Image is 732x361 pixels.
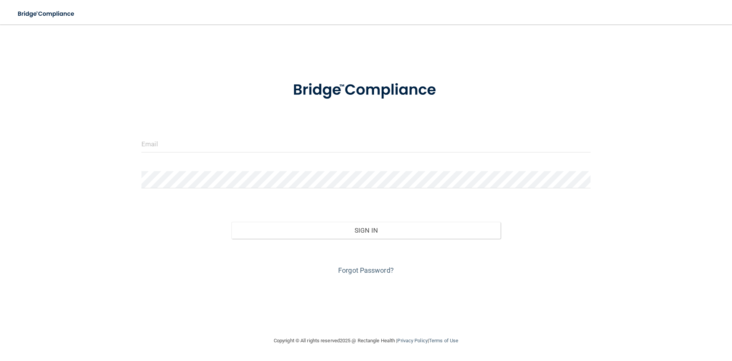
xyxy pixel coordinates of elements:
[277,70,455,110] img: bridge_compliance_login_screen.278c3ca4.svg
[397,338,427,343] a: Privacy Policy
[141,135,591,152] input: Email
[227,329,505,353] div: Copyright © All rights reserved 2025 @ Rectangle Health | |
[429,338,458,343] a: Terms of Use
[231,222,501,239] button: Sign In
[338,266,394,274] a: Forgot Password?
[11,6,82,22] img: bridge_compliance_login_screen.278c3ca4.svg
